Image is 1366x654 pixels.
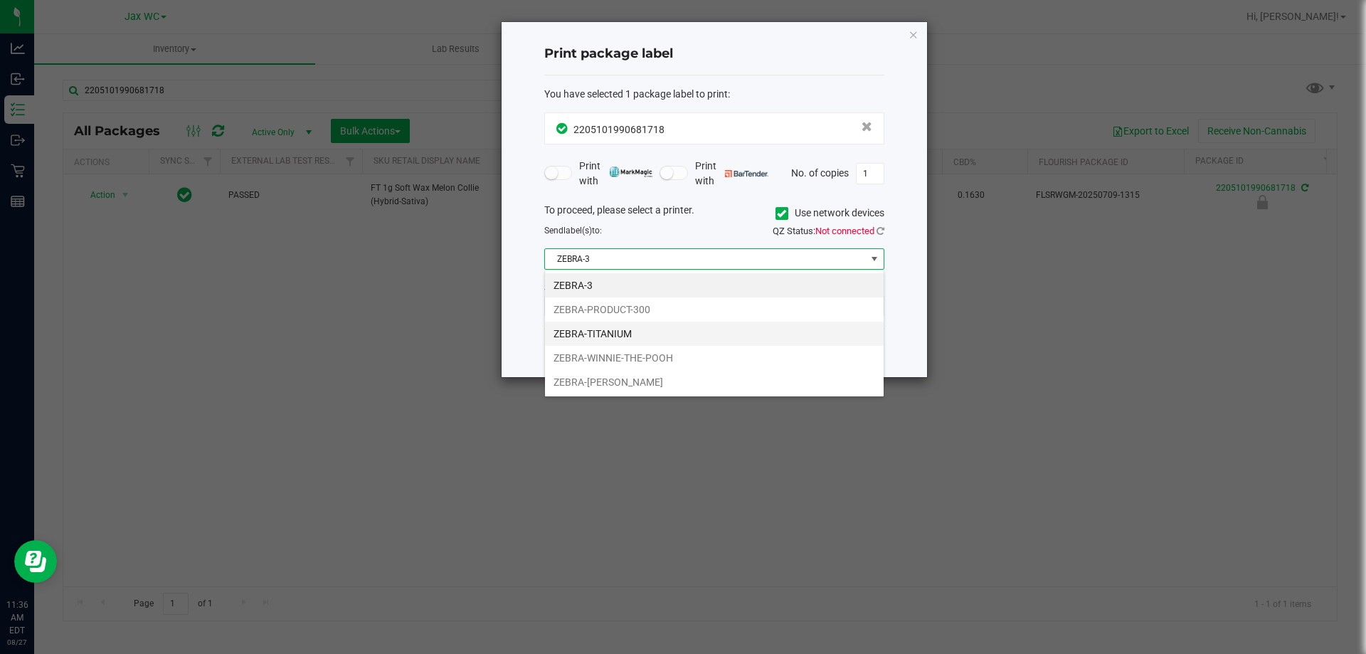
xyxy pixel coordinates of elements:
span: QZ Status: [773,226,884,236]
span: ZEBRA-3 [545,249,866,269]
li: ZEBRA-[PERSON_NAME] [545,370,884,394]
span: Send to: [544,226,602,236]
h4: Print package label [544,45,884,63]
span: Print with [579,159,652,189]
span: In Sync [556,121,570,136]
div: : [544,87,884,102]
span: Print with [695,159,768,189]
span: Not connected [815,226,874,236]
li: ZEBRA-3 [545,273,884,297]
li: ZEBRA-WINNIE-THE-POOH [545,346,884,370]
img: bartender.png [725,170,768,177]
span: 2205101990681718 [573,124,665,135]
label: Use network devices [775,206,884,221]
img: mark_magic_cybra.png [609,167,652,177]
li: ZEBRA-PRODUCT-300 [545,297,884,322]
span: No. of copies [791,167,849,178]
li: ZEBRA-TITANIUM [545,322,884,346]
span: You have selected 1 package label to print [544,88,728,100]
span: label(s) [563,226,592,236]
iframe: Resource center [14,540,57,583]
div: Select a label template. [534,280,895,295]
div: To proceed, please select a printer. [534,203,895,224]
